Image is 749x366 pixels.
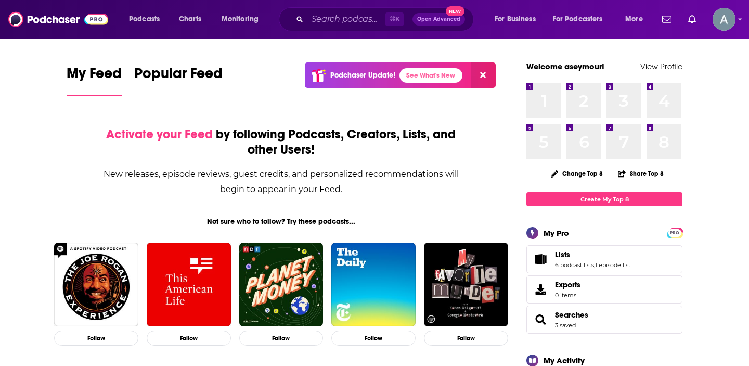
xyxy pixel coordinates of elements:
span: My Feed [67,65,122,89]
a: Charts [172,11,208,28]
a: Searches [530,312,551,327]
div: Not sure who to follow? Try these podcasts... [50,217,512,226]
span: Open Advanced [417,17,460,22]
div: My Pro [544,228,569,238]
a: 1 episode list [595,261,630,269]
a: Popular Feed [134,65,223,96]
button: Follow [54,331,138,346]
span: For Business [495,12,536,27]
button: open menu [122,11,173,28]
a: Show notifications dropdown [684,10,700,28]
button: Share Top 8 [617,163,664,184]
span: New [446,6,464,16]
span: Exports [555,280,580,289]
button: Show profile menu [713,8,735,31]
a: Exports [526,275,682,304]
span: For Podcasters [553,12,603,27]
a: 6 podcast lists [555,261,594,269]
img: Planet Money [239,243,324,327]
button: open menu [618,11,656,28]
a: See What's New [399,68,462,83]
span: 0 items [555,292,580,299]
span: Activate your Feed [106,127,213,142]
button: open menu [214,11,272,28]
span: Exports [530,282,551,297]
img: User Profile [713,8,735,31]
span: Logged in as aseymour [713,8,735,31]
button: Follow [239,331,324,346]
span: Popular Feed [134,65,223,89]
div: My Activity [544,356,585,365]
span: Lists [526,245,682,273]
img: Podchaser - Follow, Share and Rate Podcasts [8,9,108,29]
p: Podchaser Update! [330,71,395,80]
a: View Profile [640,61,682,71]
input: Search podcasts, credits, & more... [307,11,385,28]
button: Follow [331,331,416,346]
img: My Favorite Murder with Karen Kilgariff and Georgia Hardstark [424,243,508,327]
button: Open AdvancedNew [412,13,465,26]
a: Welcome aseymour! [526,61,604,71]
span: Monitoring [222,12,259,27]
span: More [625,12,643,27]
span: PRO [668,229,681,237]
a: Lists [555,250,630,259]
a: Create My Top 8 [526,192,682,206]
div: Search podcasts, credits, & more... [289,7,484,31]
span: ⌘ K [385,12,404,26]
button: Change Top 8 [545,167,609,180]
a: Lists [530,252,551,267]
img: The Daily [331,243,416,327]
span: Podcasts [129,12,160,27]
span: , [594,261,595,269]
button: open menu [546,11,618,28]
img: This American Life [147,243,231,327]
button: Follow [424,331,508,346]
div: New releases, episode reviews, guest credits, and personalized recommendations will begin to appe... [102,167,460,197]
span: Searches [526,306,682,334]
button: Follow [147,331,231,346]
img: The Joe Rogan Experience [54,243,138,327]
span: Charts [179,12,201,27]
a: Searches [555,310,588,320]
a: PRO [668,229,681,236]
a: Show notifications dropdown [658,10,676,28]
a: 3 saved [555,322,576,329]
button: open menu [487,11,549,28]
span: Lists [555,250,570,259]
div: by following Podcasts, Creators, Lists, and other Users! [102,127,460,157]
a: My Feed [67,65,122,96]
